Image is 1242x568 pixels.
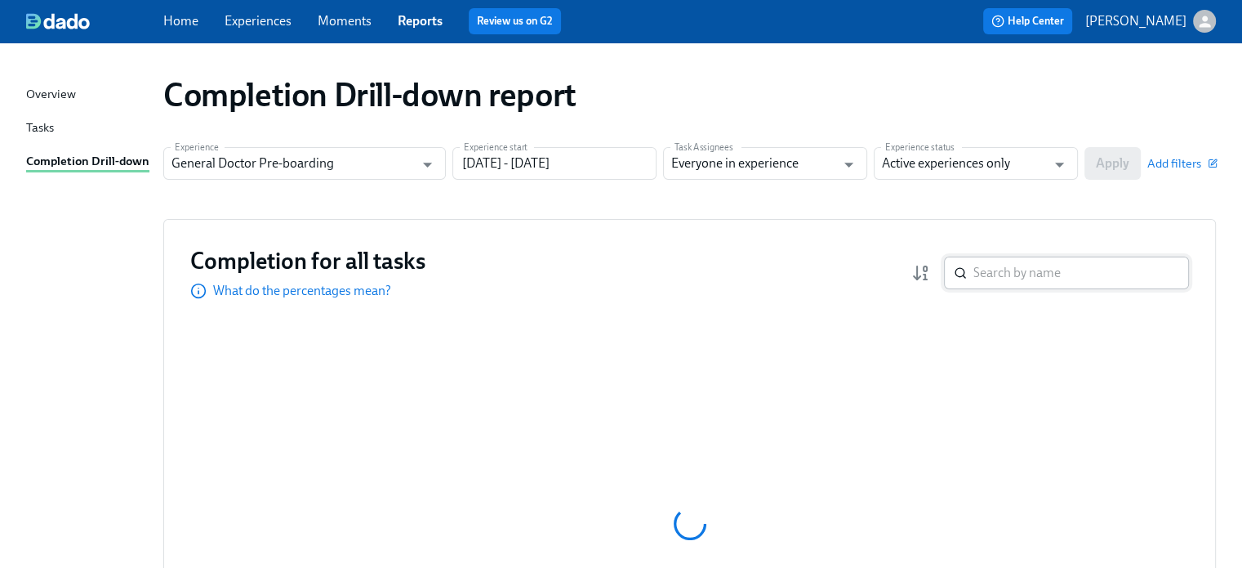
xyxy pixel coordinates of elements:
[415,152,440,177] button: Open
[911,263,931,283] svg: Completion rate (low to high)
[26,85,150,105] a: Overview
[225,13,292,29] a: Experiences
[163,13,198,29] a: Home
[477,13,553,29] a: Review us on G2
[163,75,576,114] h1: Completion Drill-down report
[983,8,1072,34] button: Help Center
[991,13,1064,29] span: Help Center
[26,152,149,172] div: Completion Drill-down
[1085,12,1186,30] p: [PERSON_NAME]
[190,246,425,275] h3: Completion for all tasks
[26,119,150,139] a: Tasks
[26,152,150,172] a: Completion Drill-down
[1147,155,1216,172] button: Add filters
[1047,152,1072,177] button: Open
[469,8,561,34] button: Review us on G2
[1085,10,1216,33] button: [PERSON_NAME]
[26,85,76,105] div: Overview
[26,13,90,29] img: dado
[213,282,391,300] p: What do the percentages mean?
[318,13,372,29] a: Moments
[973,257,1189,289] input: Search by name
[398,13,443,29] a: Reports
[26,13,163,29] a: dado
[26,119,54,139] div: Tasks
[836,152,861,177] button: Open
